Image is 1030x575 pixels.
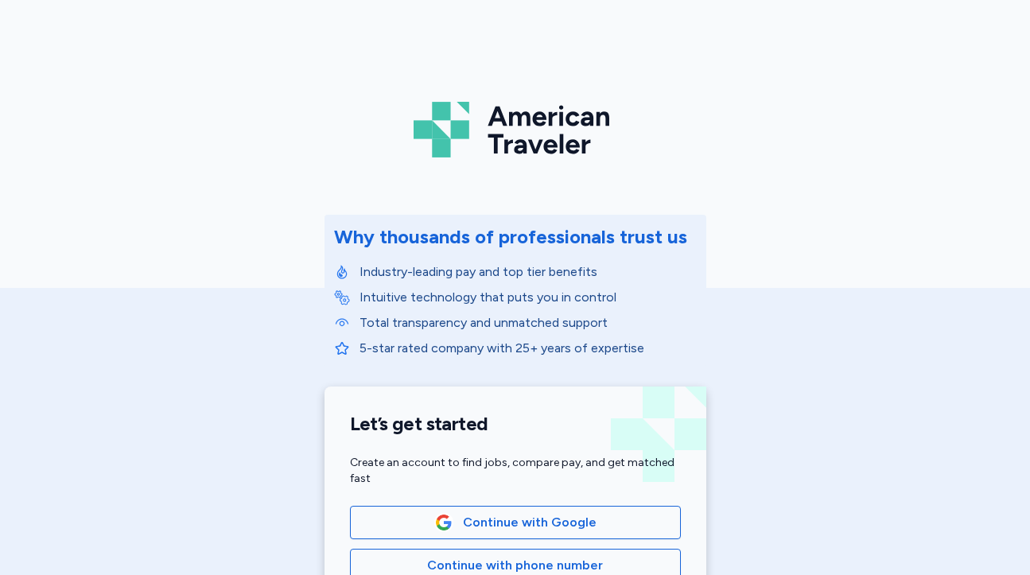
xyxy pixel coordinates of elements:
img: Google Logo [435,514,453,531]
img: Logo [414,95,617,164]
div: Why thousands of professionals trust us [334,224,687,250]
p: Industry-leading pay and top tier benefits [360,262,697,282]
div: Create an account to find jobs, compare pay, and get matched fast [350,455,681,487]
p: 5-star rated company with 25+ years of expertise [360,339,697,358]
span: Continue with Google [463,513,597,532]
span: Continue with phone number [427,556,603,575]
p: Total transparency and unmatched support [360,313,697,332]
h1: Let’s get started [350,412,681,436]
button: Google LogoContinue with Google [350,506,681,539]
p: Intuitive technology that puts you in control [360,288,697,307]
